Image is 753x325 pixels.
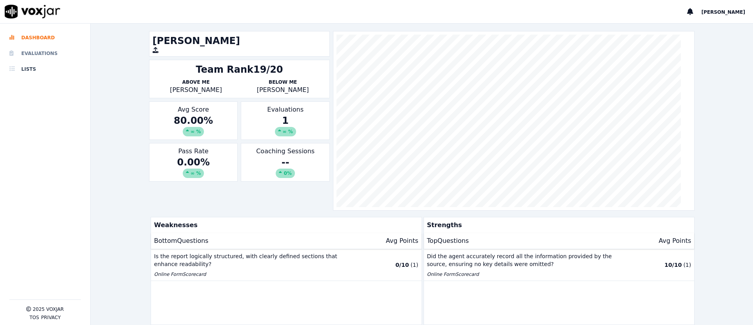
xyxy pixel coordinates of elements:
p: Is the report logically structured, with clearly defined sections that enhance readability? [154,252,352,268]
span: [PERSON_NAME] [701,9,745,15]
div: 0.00 % [153,156,235,178]
a: Lists [9,61,81,77]
p: Avg Points [658,236,691,246]
p: Top Questions [427,236,469,246]
button: Is the report logically structured, with clearly defined sections that enhance readability? Onlin... [151,249,422,281]
div: ∞ % [183,127,204,136]
div: 0% [276,169,295,178]
p: 10 / 10 [664,261,682,269]
p: ( 1 ) [683,261,691,269]
p: Below Me [239,79,326,85]
p: Bottom Questions [154,236,209,246]
a: Evaluations [9,46,81,61]
p: Above Me [153,79,240,85]
div: Pass Rate [149,143,238,182]
p: Online Form Scorecard [427,271,625,277]
div: Coaching Sessions [241,143,330,182]
p: Weaknesses [151,217,418,233]
a: Dashboard [9,30,81,46]
p: Strengths [424,217,691,233]
p: Did the agent accurately record all the information provided by the source, ensuring no key detai... [427,252,625,268]
div: Evaluations [241,101,330,140]
div: ∞ % [183,169,204,178]
div: -- [244,156,326,178]
h1: [PERSON_NAME] [153,35,326,47]
button: Did the agent accurately record all the information provided by the source, ensuring no key detai... [424,249,695,281]
p: ( 1 ) [411,261,418,269]
p: Online Form Scorecard [154,271,352,277]
button: [PERSON_NAME] [701,7,753,17]
p: Avg Points [386,236,418,246]
div: 1 [244,114,326,136]
div: ∞ % [275,127,296,136]
div: Team Rank 19/20 [196,63,283,76]
p: [PERSON_NAME] [239,85,326,95]
p: [PERSON_NAME] [153,85,240,95]
p: 2025 Voxjar [33,306,64,312]
button: TOS [29,314,39,321]
img: voxjar logo [5,5,60,18]
div: Avg Score [149,101,238,140]
div: 80.00 % [153,114,235,136]
p: 0 / 10 [395,261,409,269]
button: Privacy [41,314,61,321]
